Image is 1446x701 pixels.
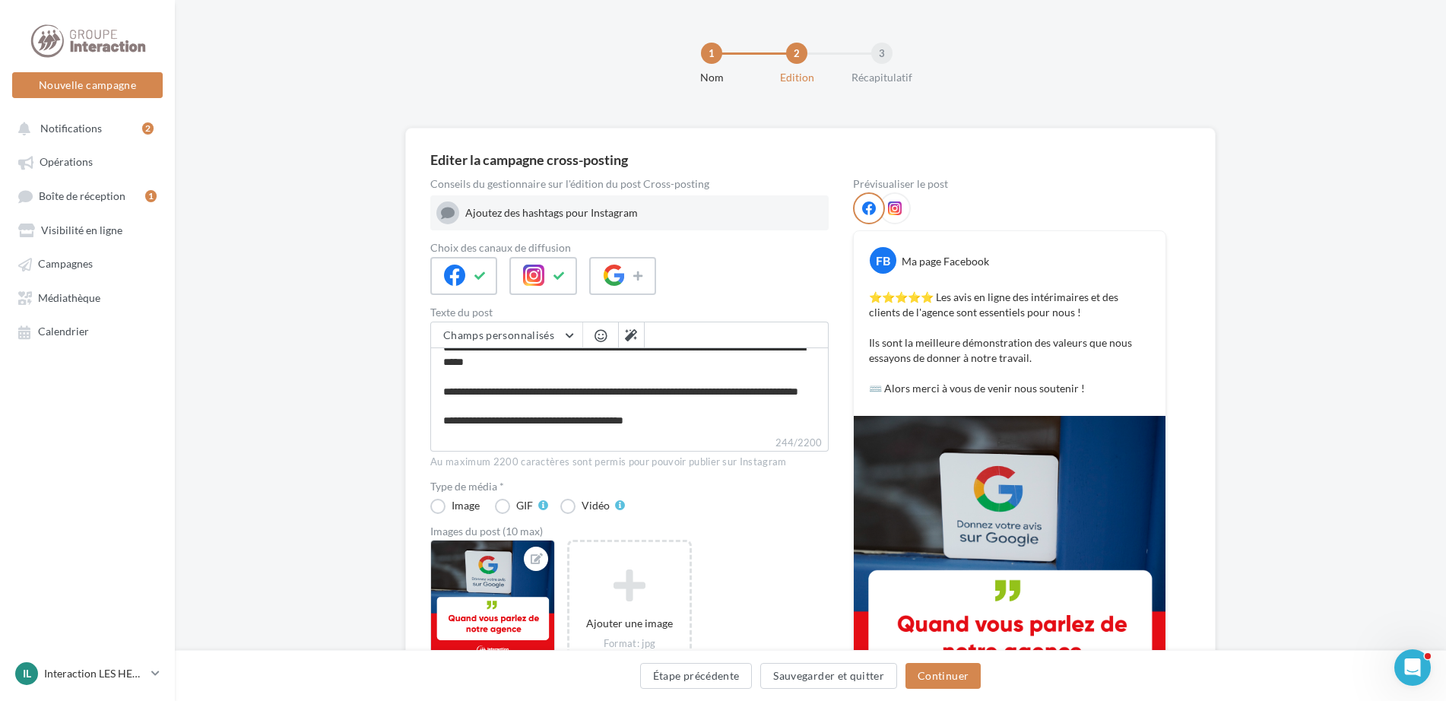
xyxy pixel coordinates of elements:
iframe: Intercom live chat [1394,649,1431,686]
span: Notifications [40,122,102,135]
div: 2 [786,43,807,64]
a: IL Interaction LES HERBIERS [12,659,163,688]
div: Editer la campagne cross-posting [430,153,628,167]
div: Edition [748,70,845,85]
span: Champs personnalisés [443,328,554,341]
div: 3 [871,43,893,64]
label: Choix des canaux de diffusion [430,243,829,253]
div: Conseils du gestionnaire sur l'édition du post Cross-posting [430,179,829,189]
div: Récapitulatif [833,70,931,85]
button: Sauvegarder et quitter [760,663,897,689]
div: Ma page Facebook [902,254,989,269]
div: FB [870,247,896,274]
a: Opérations [9,147,166,175]
span: IL [23,666,31,681]
div: Vidéo [582,500,610,511]
span: Calendrier [38,325,89,338]
div: Ajoutez des hashtags pour Instagram [465,205,823,220]
button: Étape précédente [640,663,753,689]
p: ⭐️⭐️⭐️⭐️⭐️ Les avis en ligne des intérimaires et des clients de l'agence sont essentiels pour nou... [869,290,1150,396]
a: Calendrier [9,317,166,344]
button: Continuer [905,663,981,689]
a: Visibilité en ligne [9,216,166,243]
div: Au maximum 2200 caractères sont permis pour pouvoir publier sur Instagram [430,455,829,469]
a: Médiathèque [9,284,166,311]
a: Campagnes [9,249,166,277]
button: Nouvelle campagne [12,72,163,98]
span: Médiathèque [38,291,100,304]
div: Nom [663,70,760,85]
div: Image [452,500,480,511]
button: Notifications 2 [9,114,160,141]
div: 1 [701,43,722,64]
span: Visibilité en ligne [41,224,122,236]
div: Prévisualiser le post [853,179,1166,189]
div: Images du post (10 max) [430,526,829,537]
p: Interaction LES HERBIERS [44,666,145,681]
button: Champs personnalisés [431,322,582,348]
div: GIF [516,500,533,511]
label: 244/2200 [430,435,829,452]
a: Boîte de réception1 [9,182,166,210]
div: 2 [142,122,154,135]
span: Campagnes [38,258,93,271]
label: Texte du post [430,307,829,318]
label: Type de média * [430,481,829,492]
div: 1 [145,190,157,202]
span: Opérations [40,156,93,169]
span: Boîte de réception [39,189,125,202]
